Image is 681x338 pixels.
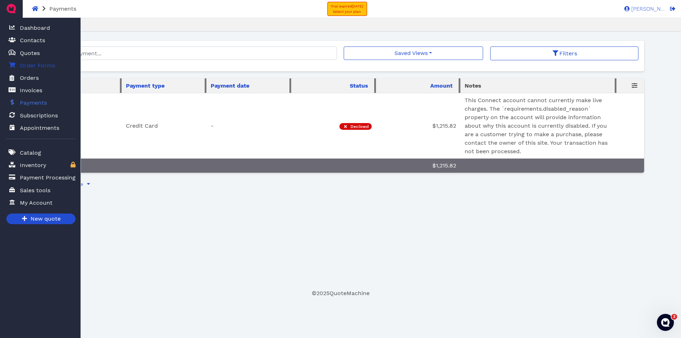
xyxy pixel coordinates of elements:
a: Sales tools [6,183,76,198]
span: New quote [29,215,61,223]
span: $1,215.82 [432,122,456,129]
span: Notes [465,82,481,90]
span: $1,215.82 [432,162,456,169]
iframe: Intercom live chat [657,314,674,331]
span: Inventory [20,161,46,170]
span: Status [350,82,368,90]
span: [PERSON_NAME] [630,6,665,12]
a: Invoices [6,83,76,98]
a: Orders [6,71,76,85]
img: QuoteM_icon_flat.png [6,3,17,14]
span: Payment type [126,82,165,90]
span: Quotes [20,49,40,57]
a: Payment Processing [6,170,76,185]
footer: © 2025 QuoteMachine [37,289,644,298]
span: Sales tools [20,186,50,195]
span: 2 [671,314,677,320]
a: Payments [6,95,76,110]
td: - [206,93,291,159]
span: Payments [20,99,47,107]
span: Trial expired . Select your plan. [331,4,364,13]
span: Dashboard [20,24,50,32]
span: Amount [430,82,453,90]
span: My Account [20,199,52,207]
a: Catalog [6,145,76,160]
button: Filters [490,46,639,60]
span: Payment date [211,82,249,90]
a: Order Forms [6,58,76,73]
span: Payments [49,5,76,12]
button: Saved Views [344,46,483,60]
span: Catalog [20,149,41,157]
span: Payment Processing [20,173,76,182]
a: Inventory [6,158,76,172]
a: [PERSON_NAME] [621,5,665,12]
td: Credit Card [122,93,206,159]
a: Subscriptions [6,108,76,123]
a: Trial expired[DATE].Select your plan. [327,2,367,16]
td: This Connect account cannot currently make live charges. The `requirements.disabled_reason` prope... [460,93,616,159]
span: Declined [350,124,369,129]
span: Orders [20,74,39,82]
input: Search a payment... [43,46,337,60]
span: Appointments [20,124,59,132]
a: My Account [6,195,76,210]
a: Dashboard [6,21,76,35]
a: Contacts [6,33,76,48]
span: Invoices [20,86,42,95]
span: [DATE] [352,4,363,8]
span: Order Forms [20,61,55,70]
a: Appointments [6,121,76,135]
span: Filters [558,50,577,57]
span: Subscriptions [20,111,58,120]
span: Contacts [20,36,45,45]
a: New quote [6,214,76,224]
tspan: $ [10,50,12,54]
a: Quotes [6,46,76,60]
